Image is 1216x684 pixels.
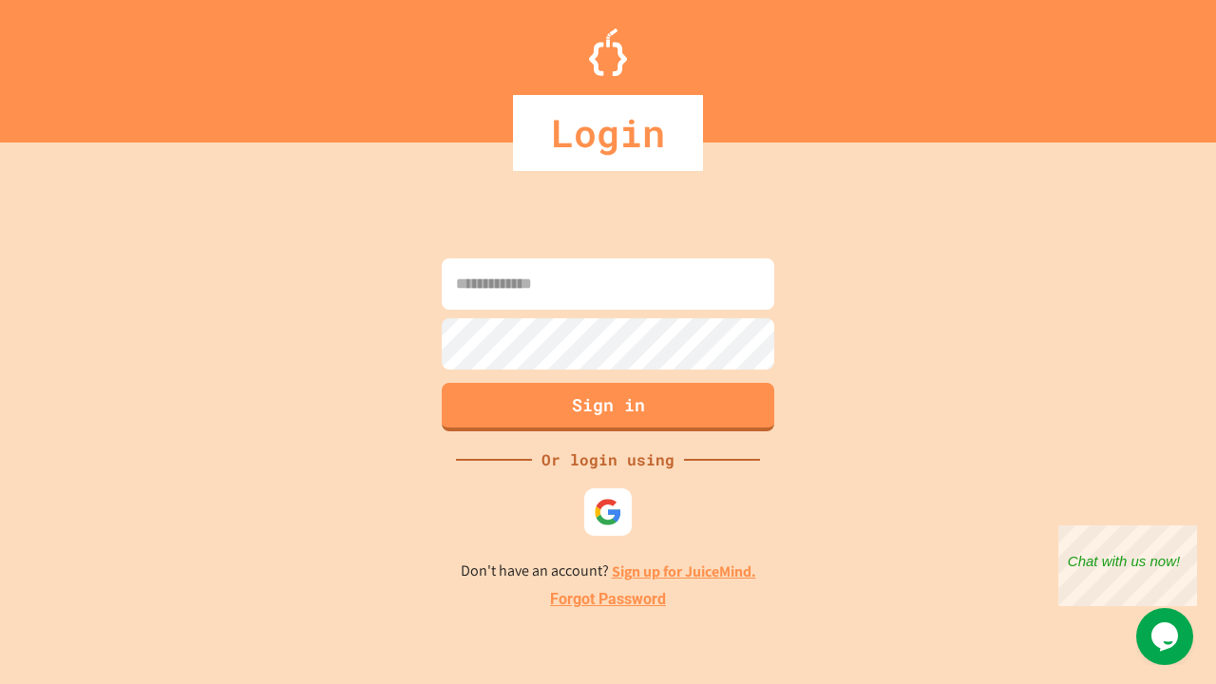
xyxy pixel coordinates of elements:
div: Login [513,95,703,171]
img: Logo.svg [589,28,627,76]
button: Sign in [442,383,774,431]
a: Forgot Password [550,588,666,611]
p: Don't have an account? [461,560,756,583]
iframe: chat widget [1136,608,1197,665]
iframe: chat widget [1058,525,1197,606]
div: Or login using [532,448,684,471]
a: Sign up for JuiceMind. [612,561,756,581]
img: google-icon.svg [594,498,622,526]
